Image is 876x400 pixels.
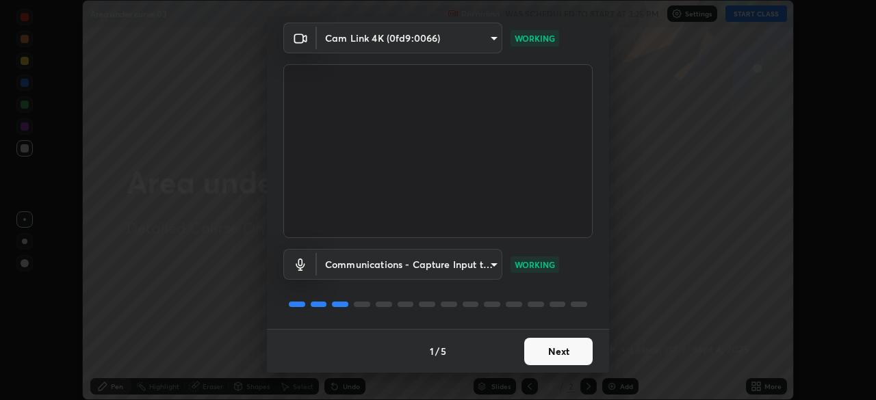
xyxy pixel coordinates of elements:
button: Next [524,338,593,365]
p: WORKING [515,32,555,44]
h4: / [435,344,439,358]
div: Cam Link 4K (0fd9:0066) [317,249,502,280]
h4: 1 [430,344,434,358]
div: Cam Link 4K (0fd9:0066) [317,23,502,53]
p: WORKING [515,258,555,271]
h4: 5 [441,344,446,358]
